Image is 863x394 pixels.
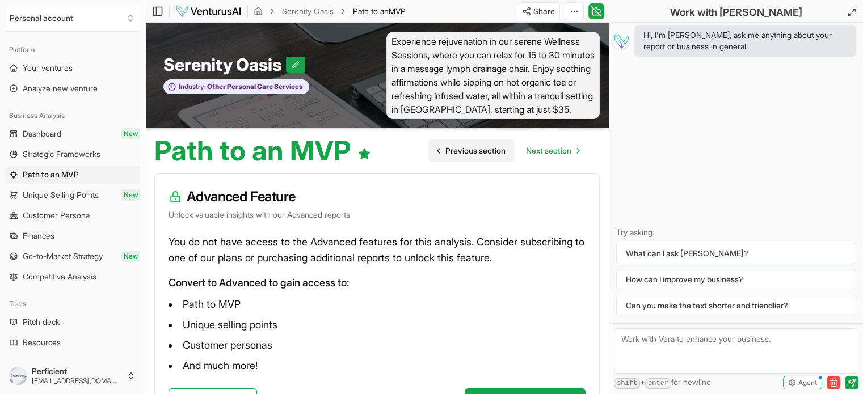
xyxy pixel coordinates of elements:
span: Analyze new venture [23,83,98,94]
a: Go to previous page [428,139,515,162]
button: What can I ask [PERSON_NAME]? [616,243,856,264]
span: Finances [23,230,54,242]
a: Path to an MVP [5,166,140,184]
span: [EMAIL_ADDRESS][DOMAIN_NAME] [32,376,122,385]
span: Go-to-Market Strategy [23,251,103,262]
span: Other Personal Care Services [206,82,303,91]
kbd: enter [645,378,671,389]
li: Path to MVP [169,295,586,313]
button: Perficient[EMAIL_ADDRESS][DOMAIN_NAME] [5,362,140,389]
span: Unique Selling Points [23,189,99,201]
img: Vera [612,32,630,50]
h3: Advanced Feature [169,188,586,206]
span: Competitive Analysis [23,271,96,282]
span: Hi, I'm [PERSON_NAME], ask me anything about your report or business in general! [643,29,847,52]
span: Path to an MVP [23,169,79,180]
a: Strategic Frameworks [5,145,140,163]
div: Tools [5,295,140,313]
span: Serenity Oasis [163,54,286,75]
p: You do not have access to the Advanced features for this analysis. Consider subscribing to one of... [169,234,586,266]
a: Go to next page [517,139,588,162]
a: Unique Selling PointsNew [5,186,140,204]
a: Go-to-Market StrategyNew [5,247,140,265]
span: Dashboard [23,128,61,139]
a: Finances [5,227,140,245]
kbd: shift [614,378,640,389]
span: New [121,251,140,262]
a: Competitive Analysis [5,268,140,286]
h1: Path to an MVP [154,137,371,164]
a: DashboardNew [5,125,140,143]
button: How can I improve my business? [616,269,856,290]
button: Can you make the text shorter and friendlier? [616,295,856,316]
span: + for newline [614,376,711,389]
h2: Work with [PERSON_NAME] [670,5,802,20]
img: ACg8ocJE_Shoxy1HtGxNNJwWe7XAfLGmmLl9rs5TZysHxizeWkxnT9Ks=s96-c [9,367,27,385]
span: Industry: [179,82,206,91]
a: Serenity Oasis [282,6,334,17]
button: Select an organization [5,5,140,32]
a: Your ventures [5,59,140,77]
nav: breadcrumb [254,6,406,17]
span: Customer Persona [23,210,90,221]
button: Industry:Other Personal Care Services [163,79,309,95]
span: Previous section [445,145,506,156]
span: Next section [526,145,571,156]
span: Experience rejuvenation in our serene Wellness Sessions, where you can relax for 15 to 30 minutes... [386,32,600,119]
span: Share [533,6,555,17]
p: Unlock valuable insights with our Advanced reports [169,209,586,221]
span: New [121,128,140,139]
div: Platform [5,41,140,59]
span: Your ventures [23,62,73,74]
span: Perficient [32,366,122,376]
a: Analyze new venture [5,79,140,98]
li: Unique selling points [169,316,586,334]
div: Business Analysis [5,107,140,125]
span: Strategic Frameworks [23,149,100,160]
span: Path to anMVP [353,6,406,17]
span: Resources [23,337,61,348]
button: Share [517,2,560,20]
p: Convert to Advanced to gain access to: [169,275,586,291]
li: And much more! [169,357,586,375]
p: Try asking: [616,227,856,238]
img: logo [175,5,242,18]
a: Customer Persona [5,206,140,224]
a: Pitch deck [5,313,140,331]
li: Customer personas [169,336,586,354]
a: Resources [5,333,140,351]
span: Agent [798,378,817,387]
button: Agent [783,376,822,389]
span: Path to an [353,6,389,16]
span: Pitch deck [23,316,60,328]
span: New [121,189,140,201]
nav: pagination [428,139,588,162]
